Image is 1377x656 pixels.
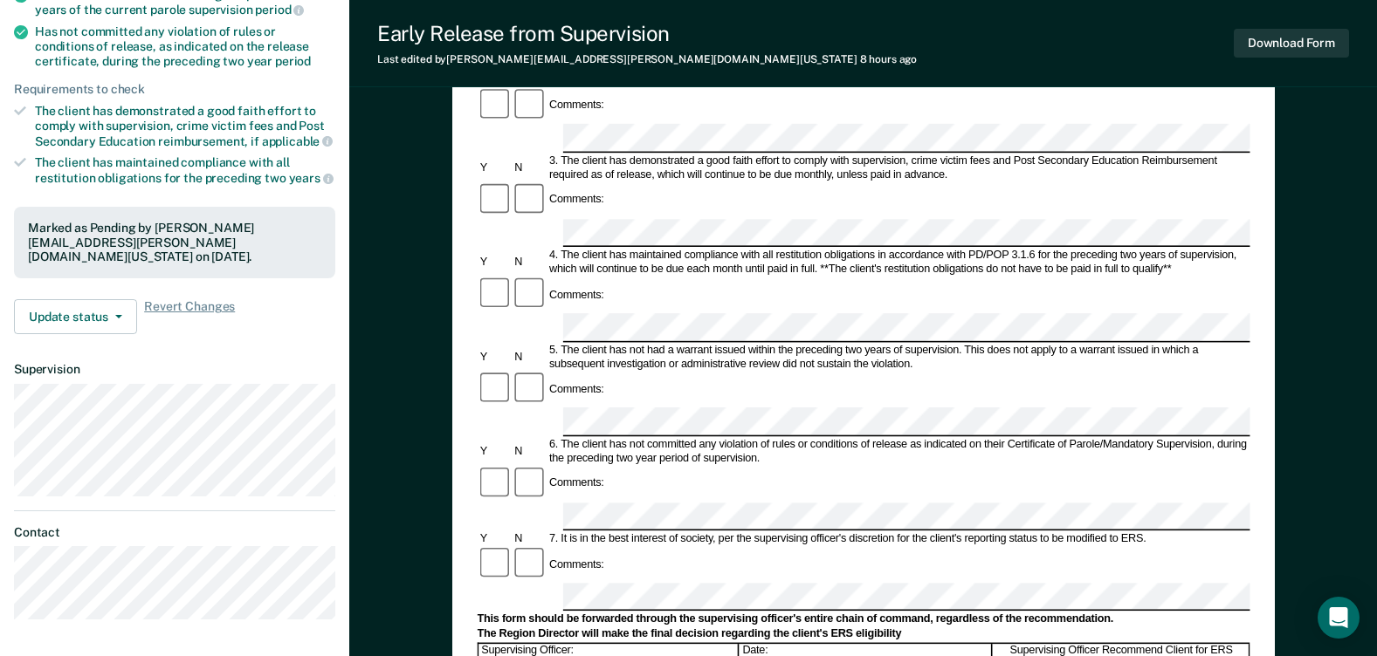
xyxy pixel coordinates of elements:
[14,299,137,334] button: Update status
[28,221,321,264] div: Marked as Pending by [PERSON_NAME][EMAIL_ADDRESS][PERSON_NAME][DOMAIN_NAME][US_STATE] on [DATE].
[14,362,335,377] dt: Supervision
[35,104,335,148] div: The client has demonstrated a good faith effort to comply with supervision, crime victim fees and...
[547,557,607,571] div: Comments:
[477,532,512,546] div: Y
[547,154,1250,182] div: 3. The client has demonstrated a good faith effort to comply with supervision, crime victim fees ...
[547,288,607,302] div: Comments:
[377,53,917,65] div: Last edited by [PERSON_NAME][EMAIL_ADDRESS][PERSON_NAME][DOMAIN_NAME][US_STATE]
[477,351,512,365] div: Y
[512,445,547,459] div: N
[255,3,304,17] span: period
[477,613,1250,627] div: This form should be forwarded through the supervising officer's entire chain of command, regardle...
[512,351,547,365] div: N
[14,525,335,540] dt: Contact
[547,194,607,208] div: Comments:
[512,532,547,546] div: N
[477,445,512,459] div: Y
[275,54,311,68] span: period
[289,171,334,185] span: years
[547,249,1250,277] div: 4. The client has maintained compliance with all restitution obligations in accordance with PD/PO...
[512,161,547,175] div: N
[144,299,235,334] span: Revert Changes
[860,53,918,65] span: 8 hours ago
[1318,597,1360,639] div: Open Intercom Messenger
[547,344,1250,372] div: 5. The client has not had a warrant issued within the preceding two years of supervision. This do...
[547,532,1250,546] div: 7. It is in the best interest of society, per the supervising officer's discretion for the client...
[547,438,1250,466] div: 6. The client has not committed any violation of rules or conditions of release as indicated on t...
[547,383,607,397] div: Comments:
[547,477,607,491] div: Comments:
[35,155,335,185] div: The client has maintained compliance with all restitution obligations for the preceding two
[477,256,512,270] div: Y
[477,628,1250,642] div: The Region Director will make the final decision regarding the client's ERS eligibility
[377,21,917,46] div: Early Release from Supervision
[14,82,335,97] div: Requirements to check
[1234,29,1349,58] button: Download Form
[512,256,547,270] div: N
[35,24,335,68] div: Has not committed any violation of rules or conditions of release, as indicated on the release ce...
[547,99,607,113] div: Comments:
[262,134,333,148] span: applicable
[477,161,512,175] div: Y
